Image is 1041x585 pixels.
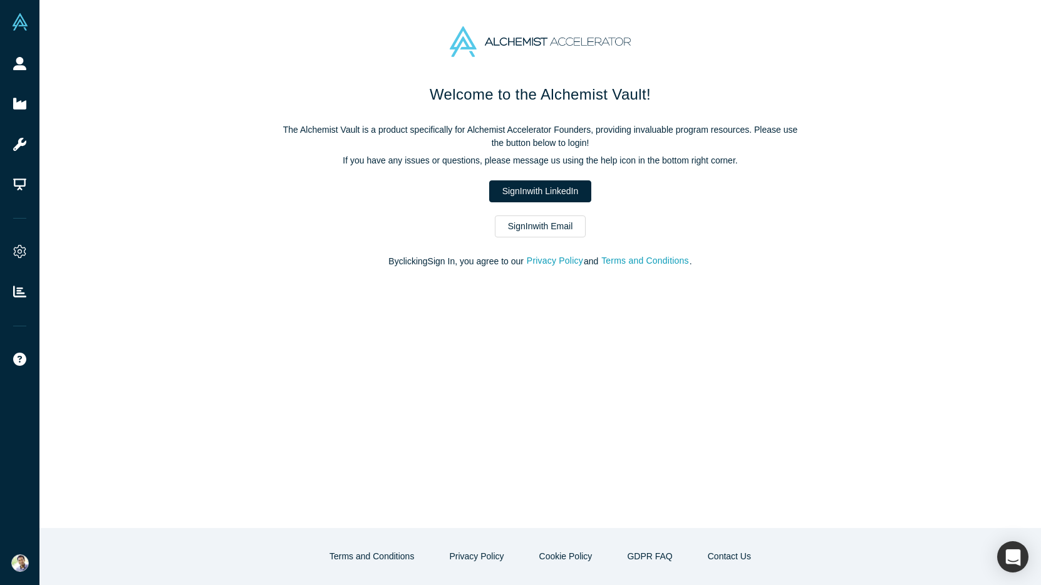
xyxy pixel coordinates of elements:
h1: Welcome to the Alchemist Vault! [277,83,804,106]
button: Terms and Conditions [316,546,427,567]
a: SignInwith Email [495,215,586,237]
img: Ravi Belani's Account [11,554,29,572]
p: If you have any issues or questions, please message us using the help icon in the bottom right co... [277,154,804,167]
a: GDPR FAQ [614,546,685,567]
button: Terms and Conditions [601,254,690,268]
img: Alchemist Vault Logo [11,13,29,31]
button: Privacy Policy [436,546,517,567]
p: The Alchemist Vault is a product specifically for Alchemist Accelerator Founders, providing inval... [277,123,804,150]
button: Cookie Policy [526,546,606,567]
a: SignInwith LinkedIn [489,180,591,202]
img: Alchemist Accelerator Logo [450,26,630,57]
p: By clicking Sign In , you agree to our and . [277,255,804,268]
button: Privacy Policy [526,254,584,268]
button: Contact Us [695,546,764,567]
